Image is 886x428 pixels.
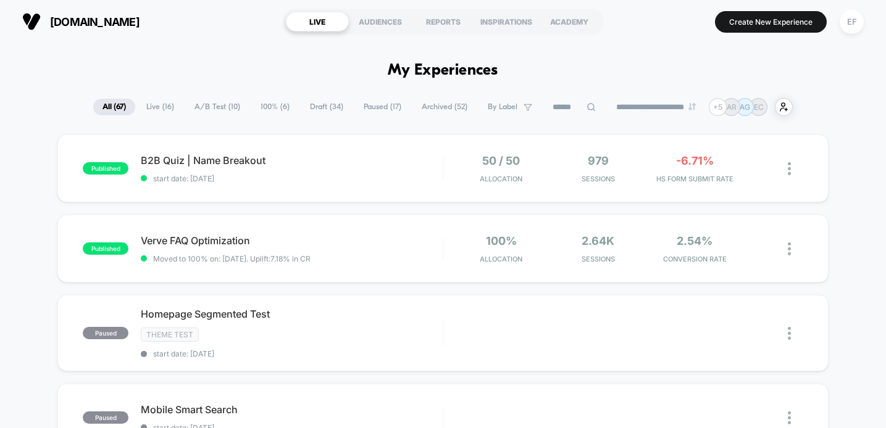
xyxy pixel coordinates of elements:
[22,12,41,31] img: Visually logo
[480,175,522,183] span: Allocation
[788,327,791,340] img: close
[475,12,538,31] div: INSPIRATIONS
[301,99,353,115] span: Draft ( 34 )
[480,255,522,263] span: Allocation
[141,349,442,358] span: start date: [DATE]
[482,154,520,167] span: 50 / 50
[141,174,442,183] span: start date: [DATE]
[141,403,442,416] span: Mobile Smart Search
[588,154,609,167] span: 979
[141,327,199,342] span: Theme Test
[676,154,714,167] span: -6.71%
[553,175,643,183] span: Sessions
[840,10,864,34] div: EF
[83,162,128,175] span: published
[141,154,442,167] span: B2B Quiz | Name Breakout
[19,12,143,31] button: [DOMAIN_NAME]
[836,9,867,35] button: EF
[740,102,750,112] p: AG
[141,234,442,247] span: Verve FAQ Optimization
[788,242,791,255] img: close
[650,255,740,263] span: CONVERSION RATE
[412,99,477,115] span: Archived ( 52 )
[650,175,740,183] span: Hs Form Submit Rate
[141,308,442,320] span: Homepage Segmented Test
[715,11,827,33] button: Create New Experience
[83,242,128,255] span: published
[582,234,614,247] span: 2.64k
[93,99,135,115] span: All ( 67 )
[388,62,498,80] h1: My Experiences
[412,12,475,31] div: REPORTS
[754,102,764,112] p: EC
[185,99,249,115] span: A/B Test ( 10 )
[354,99,411,115] span: Paused ( 17 )
[486,234,517,247] span: 100%
[553,255,643,263] span: Sessions
[677,234,713,247] span: 2.54%
[83,327,128,339] span: paused
[251,99,299,115] span: 100% ( 6 )
[137,99,183,115] span: Live ( 16 )
[788,411,791,424] img: close
[688,103,696,110] img: end
[83,411,128,424] span: paused
[709,98,727,116] div: + 5
[286,12,349,31] div: LIVE
[50,15,140,28] span: [DOMAIN_NAME]
[349,12,412,31] div: AUDIENCES
[727,102,737,112] p: AR
[538,12,601,31] div: ACADEMY
[488,102,517,112] span: By Label
[153,254,311,263] span: Moved to 100% on: [DATE] . Uplift: 7.18% in CR
[788,162,791,175] img: close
